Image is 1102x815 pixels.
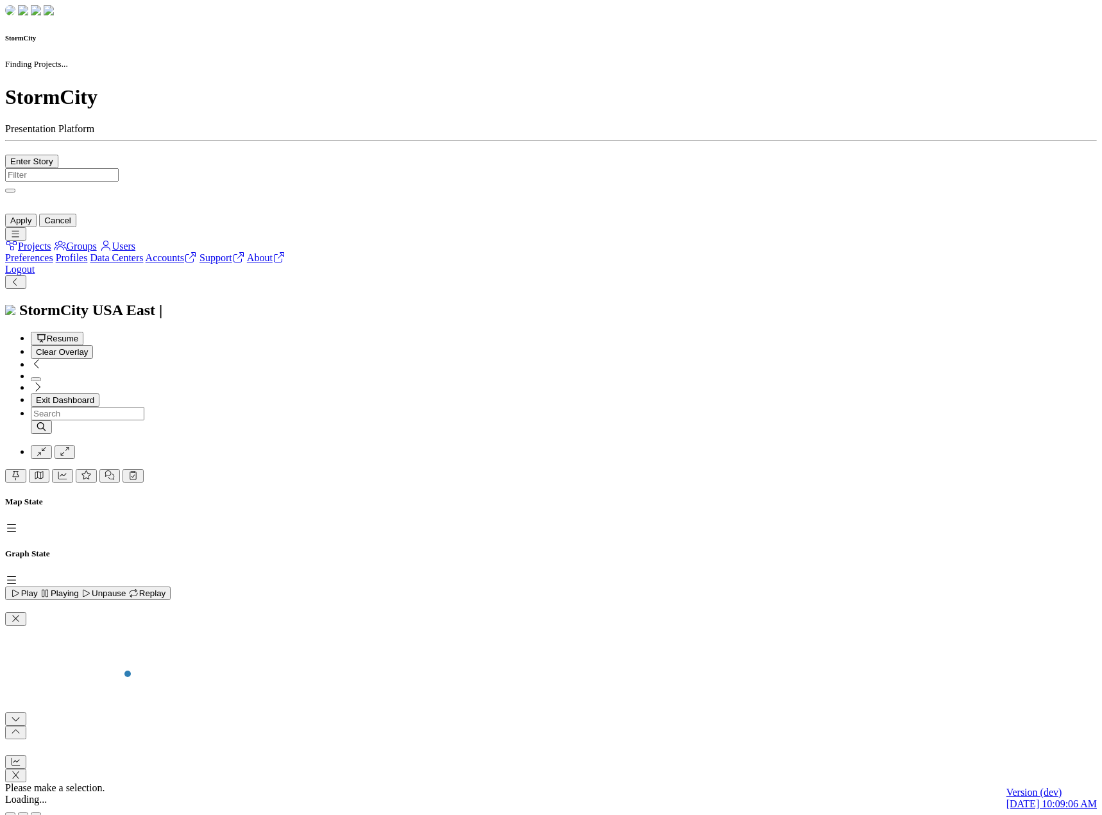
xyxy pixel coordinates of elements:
span: Unpause [81,588,126,598]
input: Filter [5,168,119,182]
img: chi-fish-down.png [5,5,15,15]
button: Apply [5,214,37,227]
span: USA East [92,302,155,318]
button: Play Playing Unpause Replay [5,587,171,600]
button: Exit Dashboard [31,393,99,407]
img: chi-fish-down.png [18,5,28,15]
a: About [247,252,285,263]
button: Enter Story [5,155,58,168]
a: Data Centers [90,252,143,263]
a: Profiles [56,252,88,263]
span: [DATE] 10:09:06 AM [1006,798,1097,809]
button: Cancel [39,214,76,227]
a: Accounts [146,252,197,263]
a: Version (dev) [DATE] 10:09:06 AM [1006,787,1097,810]
span: | [159,302,162,318]
a: Preferences [5,252,53,263]
span: Playing [40,588,78,598]
button: Clear Overlay [31,345,93,359]
a: Users [99,241,135,252]
span: Replay [128,588,165,598]
span: Play [10,588,38,598]
h6: StormCity [5,34,1097,42]
a: Support [199,252,245,263]
a: Projects [5,241,51,252]
span: StormCity [19,302,89,318]
span: Presentation Platform [5,123,94,134]
a: Logout [5,264,35,275]
div: Loading... [5,794,1097,805]
h1: StormCity [5,85,1097,109]
input: Search [31,407,144,420]
h5: Graph State [5,549,1097,559]
small: Finding Projects... [5,59,68,69]
img: chi-fish-blink.png [44,5,54,15]
button: Resume [31,332,83,345]
a: Groups [54,241,97,252]
h5: Map State [5,497,1097,507]
img: chi-fish-up.png [31,5,41,15]
div: Please make a selection. [5,782,1097,794]
img: chi-fish-icon.svg [5,305,15,315]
